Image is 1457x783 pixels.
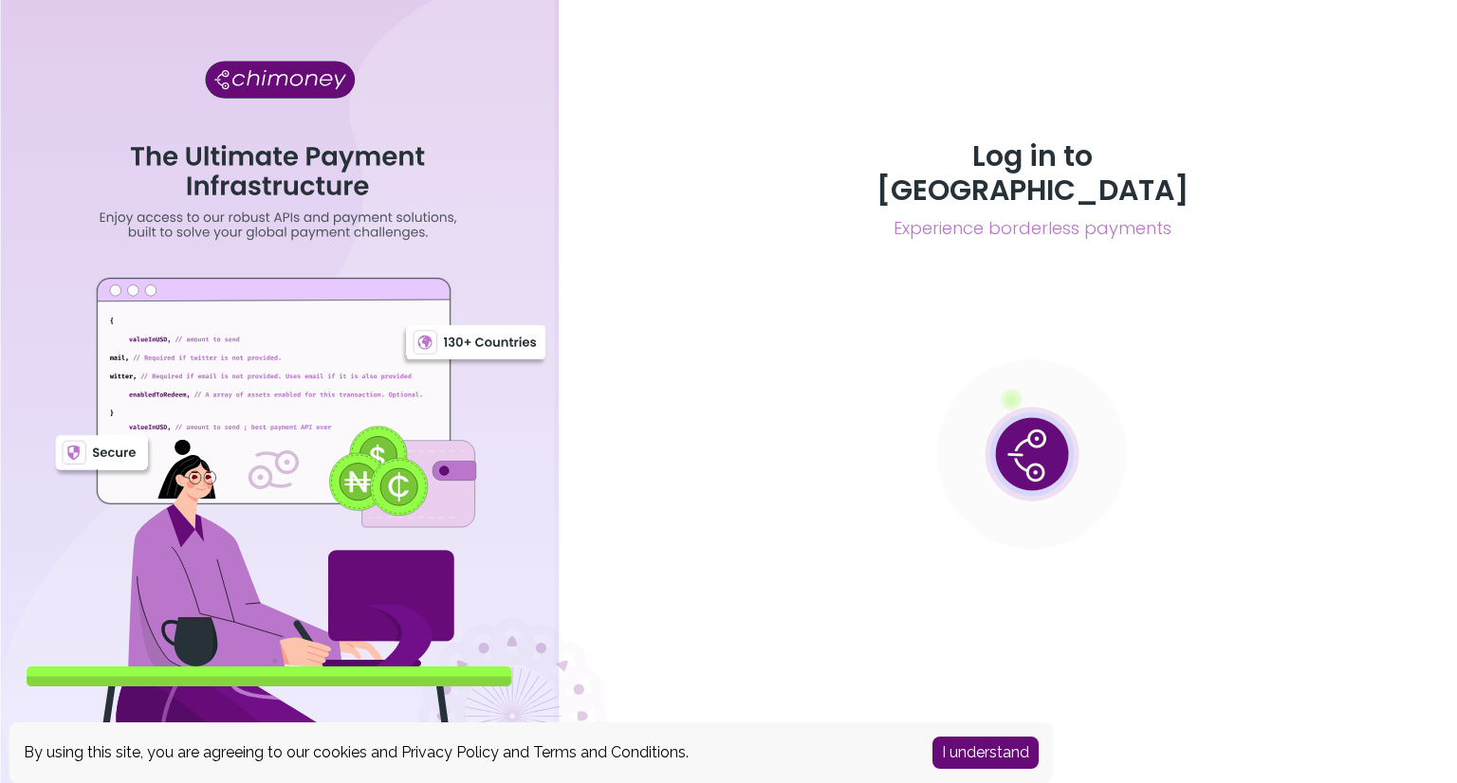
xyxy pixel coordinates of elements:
[932,737,1039,769] button: Accept cookies
[533,743,686,761] a: Terms and Conditions
[401,743,499,761] a: Privacy Policy
[827,215,1237,242] span: Experience borderless payments
[827,139,1237,208] h3: Log in to [GEOGRAPHIC_DATA]
[24,741,904,764] div: By using this site, you are agreeing to our cookies and and .
[937,359,1127,549] img: public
